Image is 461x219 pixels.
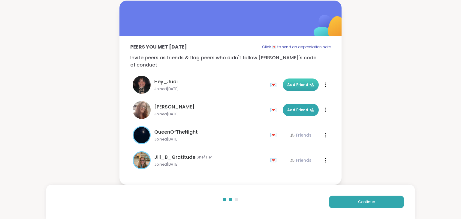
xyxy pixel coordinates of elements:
div: 💌 [270,80,279,90]
div: 💌 [270,155,279,165]
p: Peers you met [DATE] [130,43,187,51]
button: Add Friend [283,78,319,91]
div: 💌 [270,130,279,140]
img: Jill_B_Gratitude [134,152,150,168]
span: Joined [DATE] [154,162,267,167]
img: QueenOfTheNight [134,127,150,143]
div: Friends [290,157,312,163]
span: [PERSON_NAME] [154,103,194,111]
p: Click 💌 to send an appreciation note [262,43,331,51]
span: Continue [358,199,375,205]
span: Add Friend [287,107,314,113]
button: Add Friend [283,104,319,116]
button: Continue [329,196,404,208]
span: QueenOfTheNight [154,129,198,136]
span: Hey_Judi [154,78,178,85]
span: Add Friend [287,82,314,87]
img: dodi [133,101,151,119]
span: Joined [DATE] [154,112,267,117]
span: Joined [DATE] [154,137,267,142]
div: 💌 [270,105,279,115]
img: Hey_Judi [133,76,151,94]
p: Invite peers as friends & flag peers who didn't follow [PERSON_NAME]'s code of conduct [130,54,331,69]
span: Jill_B_Gratitude [154,154,195,161]
span: She/ Her [197,155,212,160]
span: Joined [DATE] [154,87,267,91]
div: Friends [290,132,312,138]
